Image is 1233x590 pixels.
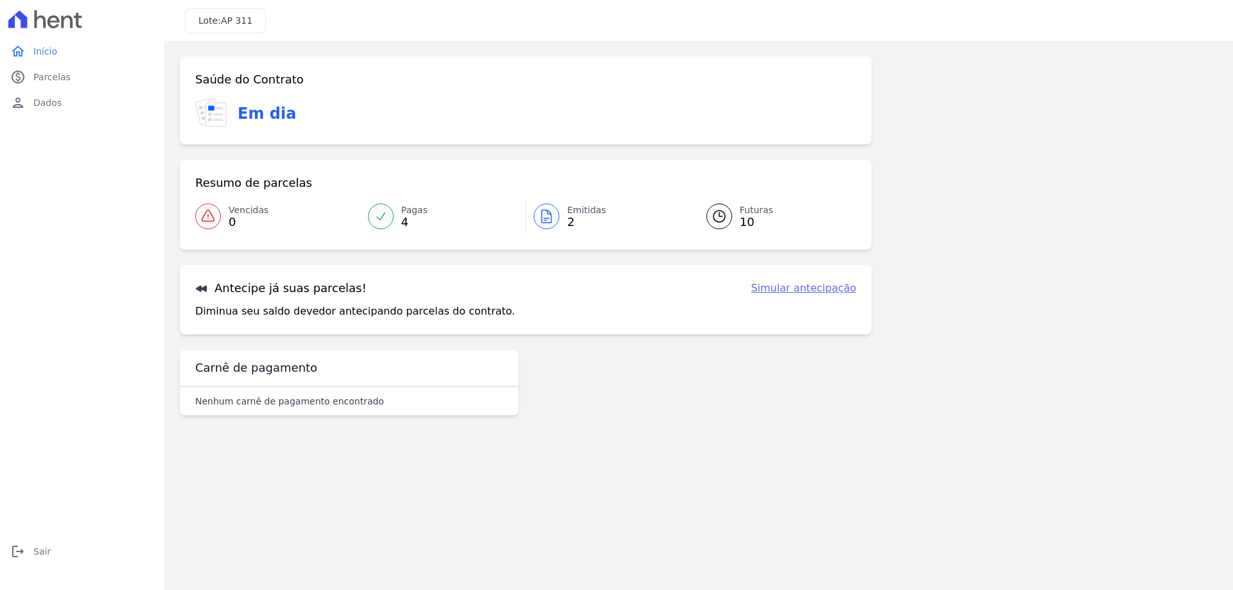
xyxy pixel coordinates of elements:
[5,90,159,116] a: personDados
[5,539,159,564] a: logoutSair
[33,545,51,558] span: Sair
[740,204,773,217] span: Futuras
[740,217,773,227] span: 10
[195,395,384,408] p: Nenhum carnê de pagamento encontrado
[691,198,857,234] a: Futuras 10
[5,64,159,90] a: paidParcelas
[10,44,26,59] i: home
[401,204,428,217] span: Pagas
[5,39,159,64] a: homeInício
[198,14,252,28] h3: Lote:
[526,198,691,234] a: Emitidas 2
[33,71,71,83] span: Parcelas
[33,96,62,109] span: Dados
[221,15,252,26] span: AP 311
[567,204,606,217] span: Emitidas
[33,45,57,58] span: Início
[229,217,268,227] span: 0
[195,304,515,319] p: Diminua seu saldo devedor antecipando parcelas do contrato.
[10,69,26,85] i: paid
[229,204,268,217] span: Vencidas
[195,175,312,191] h3: Resumo de parcelas
[238,102,296,125] h3: Em dia
[10,544,26,559] i: logout
[360,198,526,234] a: Pagas 4
[195,198,360,234] a: Vencidas 0
[10,95,26,110] i: person
[195,360,317,376] h3: Carnê de pagamento
[195,281,367,296] h3: Antecipe já suas parcelas!
[567,217,606,227] span: 2
[195,72,304,87] h3: Saúde do Contrato
[751,281,856,296] a: Simular antecipação
[401,217,428,227] span: 4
